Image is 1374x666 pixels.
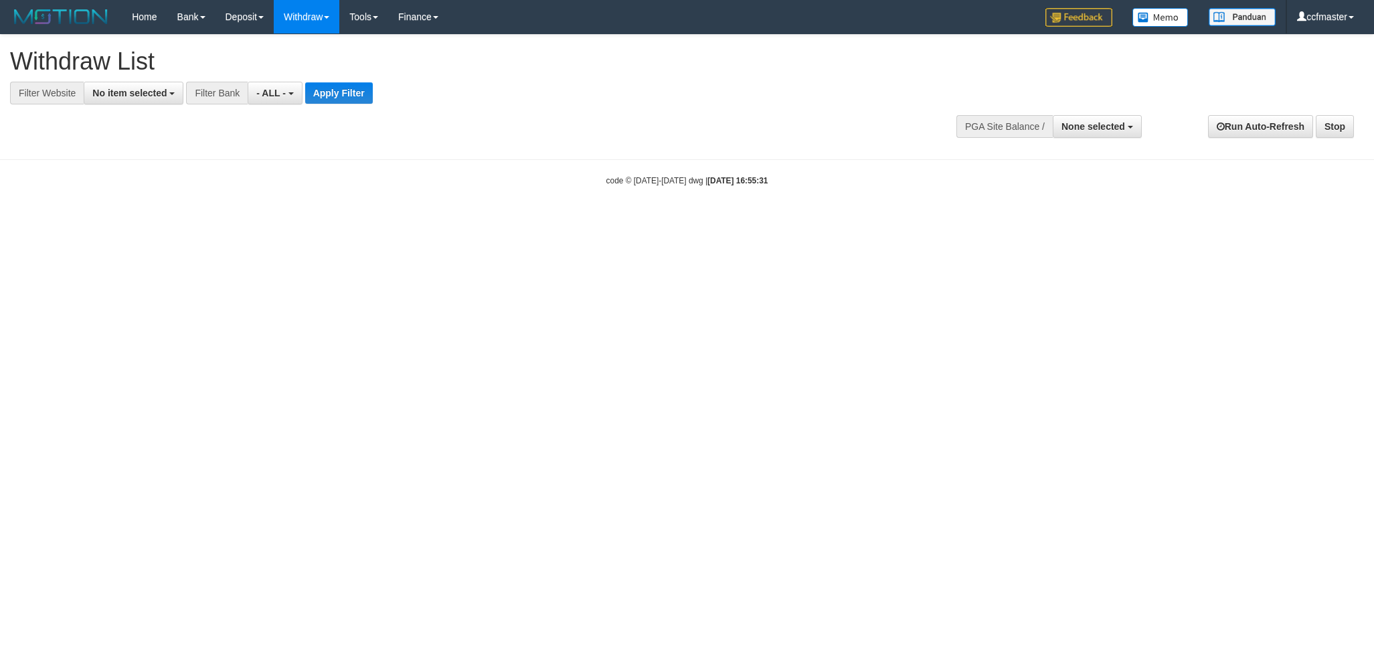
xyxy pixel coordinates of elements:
[305,82,373,104] button: Apply Filter
[606,176,768,185] small: code © [DATE]-[DATE] dwg |
[1045,8,1112,27] img: Feedback.jpg
[10,82,84,104] div: Filter Website
[256,88,286,98] span: - ALL -
[1316,115,1354,138] a: Stop
[1061,121,1125,132] span: None selected
[956,115,1053,138] div: PGA Site Balance /
[10,48,903,75] h1: Withdraw List
[1132,8,1189,27] img: Button%20Memo.svg
[1053,115,1142,138] button: None selected
[1209,8,1276,26] img: panduan.png
[186,82,248,104] div: Filter Bank
[1208,115,1313,138] a: Run Auto-Refresh
[10,7,112,27] img: MOTION_logo.png
[92,88,167,98] span: No item selected
[84,82,183,104] button: No item selected
[248,82,302,104] button: - ALL -
[707,176,768,185] strong: [DATE] 16:55:31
